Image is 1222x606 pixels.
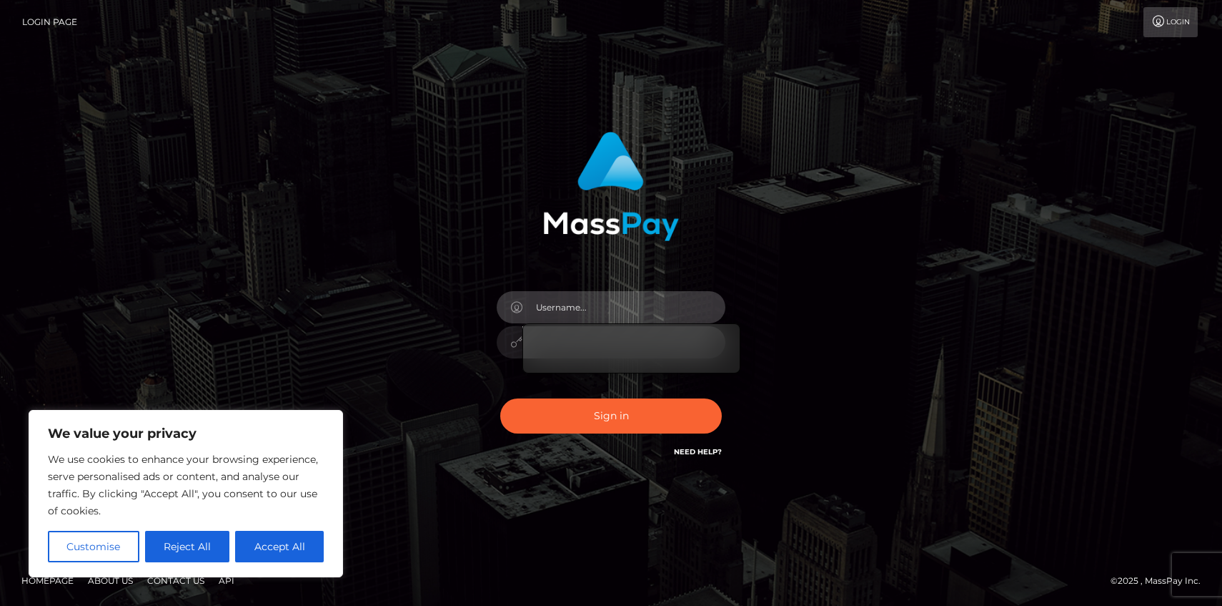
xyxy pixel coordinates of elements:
[674,447,722,456] a: Need Help?
[235,531,324,562] button: Accept All
[16,570,79,592] a: Homepage
[213,570,240,592] a: API
[29,410,343,577] div: We value your privacy
[500,399,722,434] button: Sign in
[522,291,725,323] input: Username...
[141,570,210,592] a: Contact Us
[48,425,324,442] p: We value your privacy
[145,531,230,562] button: Reject All
[82,570,139,592] a: About Us
[48,451,324,519] p: We use cookies to enhance your browsing experience, serve personalised ads or content, and analys...
[48,531,139,562] button: Customise
[1143,7,1198,37] a: Login
[1111,573,1211,589] div: © 2025 , MassPay Inc.
[22,7,77,37] a: Login Page
[543,132,679,241] img: MassPay Login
